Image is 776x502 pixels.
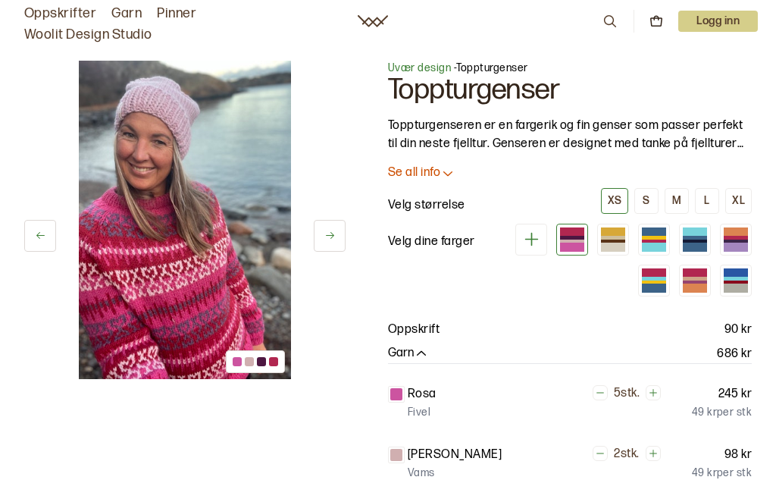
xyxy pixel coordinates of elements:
p: 98 kr [724,446,752,464]
a: Uvær design [388,61,451,74]
div: Variant 6 [638,265,670,296]
p: 2 stk. [614,447,639,463]
button: L [695,188,719,214]
button: User dropdown [678,11,758,32]
button: S [634,188,659,214]
img: Bilde av oppskrift [79,61,291,379]
p: - Toppturgenser [388,61,752,76]
div: Variant 2 (utsolgt) [597,224,629,256]
div: Variant 3 [638,224,670,256]
div: Variant 4 [679,224,711,256]
button: XS [601,188,628,214]
p: 90 kr [724,321,752,339]
div: S [643,194,649,208]
div: Variant 5 [720,224,752,256]
h1: Toppturgenser [388,76,752,105]
p: Fivel [408,405,430,420]
a: Garn [111,3,142,24]
div: Variant 1 [556,224,588,256]
div: Variant 8 [720,265,752,296]
p: 245 kr [718,385,752,403]
p: Velg størrelse [388,196,465,215]
p: Oppskrift [388,321,440,339]
div: M [672,194,681,208]
p: Velg dine farger [388,233,475,251]
a: Pinner [157,3,196,24]
p: Vams [408,466,435,481]
p: Toppturgenseren er en fargerik og fin genser som passer perfekt til din neste fjelltur. Genseren ... [388,117,752,153]
div: XL [732,194,745,208]
p: 49 kr per stk [692,466,752,481]
a: Woolit Design Studio [24,24,152,45]
button: M [665,188,689,214]
p: Se all info [388,165,440,181]
div: XS [608,194,621,208]
p: 5 stk. [614,386,640,402]
button: XL [725,188,752,214]
div: L [704,194,709,208]
p: 686 kr [717,345,752,363]
p: Rosa [408,385,436,403]
p: 49 kr per stk [692,405,752,420]
button: Garn [388,346,429,362]
a: Oppskrifter [24,3,96,24]
p: Logg inn [678,11,758,32]
a: Woolit [358,15,388,27]
button: Se all info [388,165,752,181]
div: Variant 7 (utsolgt) [679,265,711,296]
p: [PERSON_NAME] [408,446,502,464]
